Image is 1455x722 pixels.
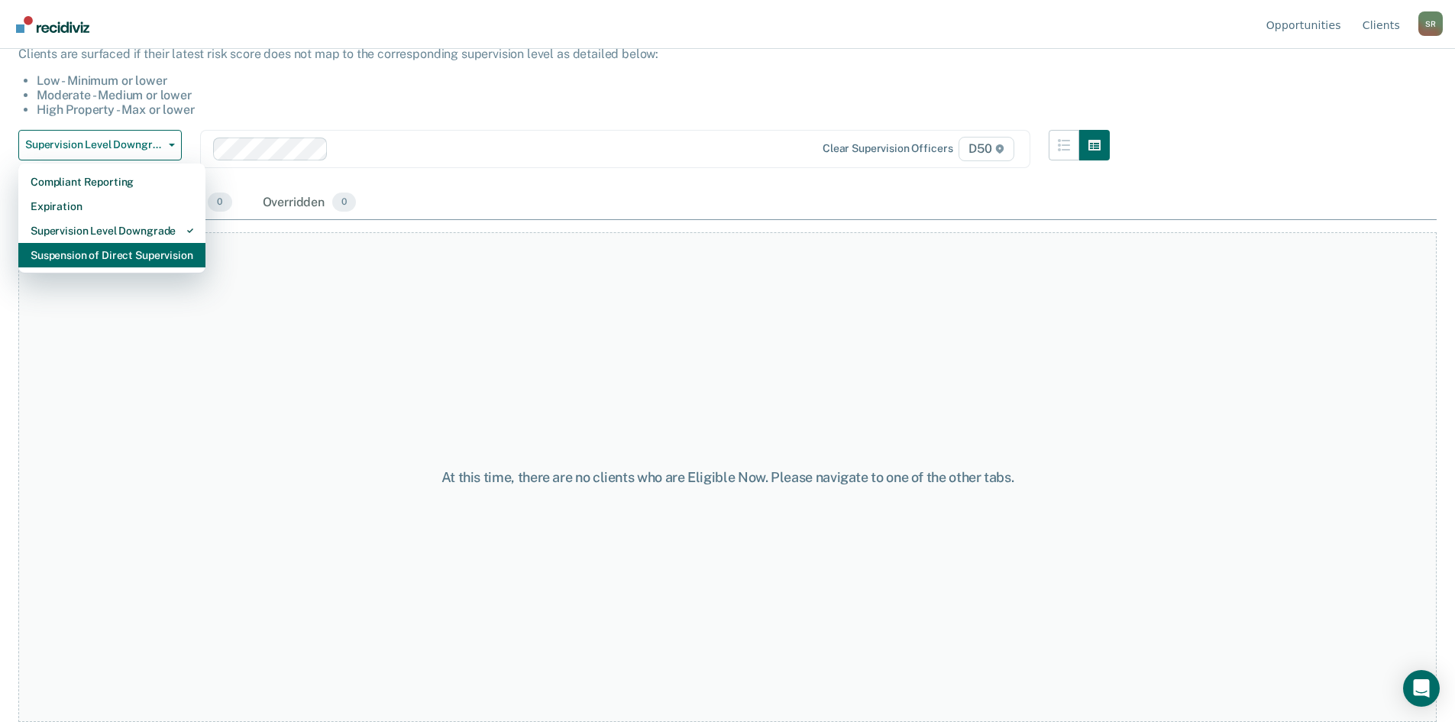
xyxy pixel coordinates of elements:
div: Supervision Level Downgrade [31,219,193,243]
div: Clear supervision officers [823,142,952,155]
button: Profile dropdown button [1418,11,1443,36]
span: 0 [332,193,356,212]
div: At this time, there are no clients who are Eligible Now. Please navigate to one of the other tabs. [373,469,1082,486]
span: 0 [208,193,231,212]
div: S R [1418,11,1443,36]
button: Supervision Level Downgrade [18,130,182,160]
img: Recidiviz [16,16,89,33]
span: Supervision Level Downgrade [25,138,163,151]
p: Clients are surfaced if their latest risk score does not map to the corresponding supervision lev... [18,47,1110,61]
div: Suspension of Direct Supervision [31,243,193,267]
div: Dropdown Menu [18,164,205,274]
li: Low - Minimum or lower [37,73,1110,88]
div: Overridden0 [260,186,360,220]
div: Compliant Reporting [31,170,193,194]
li: High Property - Max or lower [37,102,1110,117]
div: Expiration [31,194,193,219]
div: Open Intercom Messenger [1403,670,1440,707]
span: D50 [959,137,1014,161]
li: Moderate - Medium or lower [37,88,1110,102]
